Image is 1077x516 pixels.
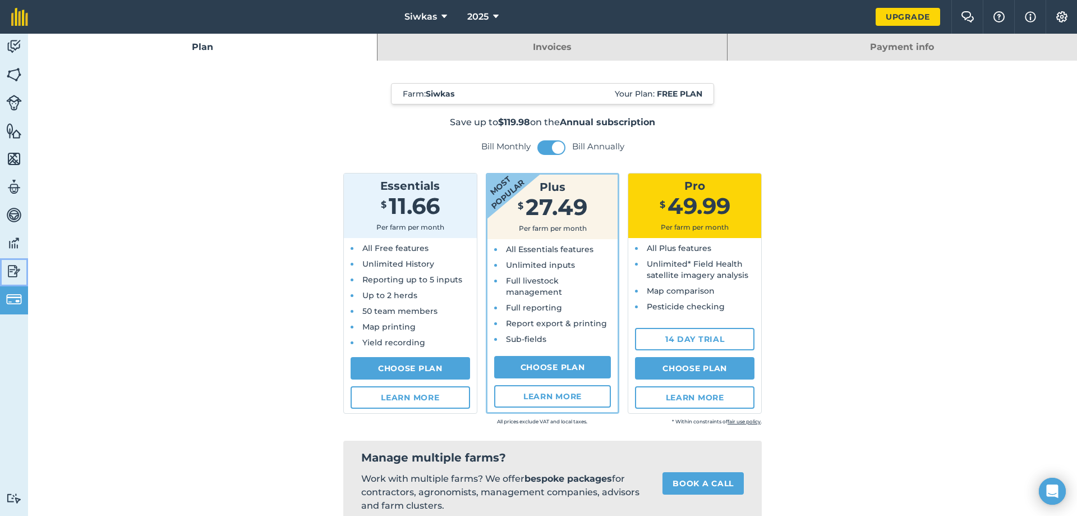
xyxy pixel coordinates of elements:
[684,179,705,193] span: Pro
[6,207,22,223] img: svg+xml;base64,PD94bWwgdmVyc2lvbj0iMS4wIiBlbmNvZGluZz0idXRmLTgiPz4KPCEtLSBHZW5lcmF0b3I6IEFkb2JlIE...
[647,243,711,253] span: All Plus features
[660,199,665,210] span: $
[1055,11,1069,22] img: A cog icon
[876,8,940,26] a: Upgrade
[6,291,22,307] img: svg+xml;base64,PD94bWwgdmVyc2lvbj0iMS4wIiBlbmNvZGluZz0idXRmLTgiPz4KPCEtLSBHZW5lcmF0b3I6IEFkb2JlIE...
[11,8,28,26] img: fieldmargin Logo
[587,416,762,427] small: * Within constraints of .
[6,150,22,167] img: svg+xml;base64,PHN2ZyB4bWxucz0iaHR0cDovL3d3dy53My5vcmcvMjAwMC9zdmciIHdpZHRoPSI1NiIgaGVpZ2h0PSI2MC...
[362,322,416,332] span: Map printing
[380,179,440,193] span: Essentials
[267,116,839,129] p: Save up to on the
[6,235,22,252] img: svg+xml;base64,PD94bWwgdmVyc2lvbj0iMS4wIiBlbmNvZGluZz0idXRmLTgiPz4KPCEtLSBHZW5lcmF0b3I6IEFkb2JlIE...
[494,385,611,408] a: Learn more
[506,244,593,254] span: All Essentials features
[506,260,575,270] span: Unlimited inputs
[635,357,754,380] a: Choose Plan
[361,450,744,465] h2: Manage multiple farms?
[506,303,562,313] span: Full reporting
[381,199,386,210] span: $
[362,243,429,253] span: All Free features
[362,259,434,269] span: Unlimited History
[728,34,1077,61] a: Payment info
[1025,10,1036,24] img: svg+xml;base64,PHN2ZyB4bWxucz0iaHR0cDovL3d3dy53My5vcmcvMjAwMC9zdmciIHdpZHRoPSIxNyIgaGVpZ2h0PSIxNy...
[506,334,546,344] span: Sub-fields
[494,356,611,378] a: Choose Plan
[506,276,562,297] span: Full livestock management
[413,416,587,427] small: All prices exclude VAT and local taxes.
[1039,478,1066,505] div: Open Intercom Messenger
[560,117,655,127] strong: Annual subscription
[362,290,417,300] span: Up to 2 herds
[378,34,726,61] a: Invoices
[6,38,22,55] img: svg+xml;base64,PD94bWwgdmVyc2lvbj0iMS4wIiBlbmNvZGluZz0idXRmLTgiPz4KPCEtLSBHZW5lcmF0b3I6IEFkb2JlIE...
[524,473,612,484] strong: bespoke packages
[426,89,454,99] strong: Siwkas
[376,223,444,231] span: Per farm per month
[662,472,744,495] a: Book a call
[28,34,377,61] a: Plan
[635,386,754,409] a: Learn more
[572,141,624,152] label: Bill Annually
[498,117,530,127] strong: $119.98
[992,11,1006,22] img: A question mark icon
[6,66,22,83] img: svg+xml;base64,PHN2ZyB4bWxucz0iaHR0cDovL3d3dy53My5vcmcvMjAwMC9zdmciIHdpZHRoPSI1NiIgaGVpZ2h0PSI2MC...
[404,10,437,24] span: Siwkas
[519,224,587,232] span: Per farm per month
[6,95,22,111] img: svg+xml;base64,PD94bWwgdmVyc2lvbj0iMS4wIiBlbmNvZGluZz0idXRmLTgiPz4KPCEtLSBHZW5lcmF0b3I6IEFkb2JlIE...
[518,200,523,211] span: $
[6,493,22,504] img: svg+xml;base64,PD94bWwgdmVyc2lvbj0iMS4wIiBlbmNvZGluZz0idXRmLTgiPz4KPCEtLSBHZW5lcmF0b3I6IEFkb2JlIE...
[506,318,607,328] span: Report export & printing
[526,193,587,221] span: 27.49
[389,192,440,220] span: 11.66
[454,142,546,227] strong: Most popular
[661,223,729,231] span: Per farm per month
[635,328,754,350] a: 14 day trial
[6,263,22,280] img: svg+xml;base64,PD94bWwgdmVyc2lvbj0iMS4wIiBlbmNvZGluZz0idXRmLTgiPz4KPCEtLSBHZW5lcmF0b3I6IEFkb2JlIE...
[361,472,645,513] p: Work with multiple farms? We offer for contractors, agronomists, management companies, advisors a...
[647,259,748,280] span: Unlimited* Field Health satellite imagery analysis
[540,180,565,194] span: Plus
[481,141,531,152] label: Bill Monthly
[728,418,761,424] a: fair use policy
[351,386,470,409] a: Learn more
[6,179,22,195] img: svg+xml;base64,PD94bWwgdmVyc2lvbj0iMS4wIiBlbmNvZGluZz0idXRmLTgiPz4KPCEtLSBHZW5lcmF0b3I6IEFkb2JlIE...
[961,11,974,22] img: Two speech bubbles overlapping with the left bubble in the forefront
[615,88,702,99] span: Your Plan:
[668,192,730,220] span: 49.99
[351,357,470,380] a: Choose Plan
[6,122,22,139] img: svg+xml;base64,PHN2ZyB4bWxucz0iaHR0cDovL3d3dy53My5vcmcvMjAwMC9zdmciIHdpZHRoPSI1NiIgaGVpZ2h0PSI2MC...
[657,89,702,99] strong: Free plan
[362,275,462,285] span: Reporting up to 5 inputs
[362,306,438,316] span: 50 team members
[467,10,489,24] span: 2025
[647,302,725,312] span: Pesticide checking
[403,88,454,99] span: Farm :
[362,337,425,348] span: Yield recording
[647,286,715,296] span: Map comparison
